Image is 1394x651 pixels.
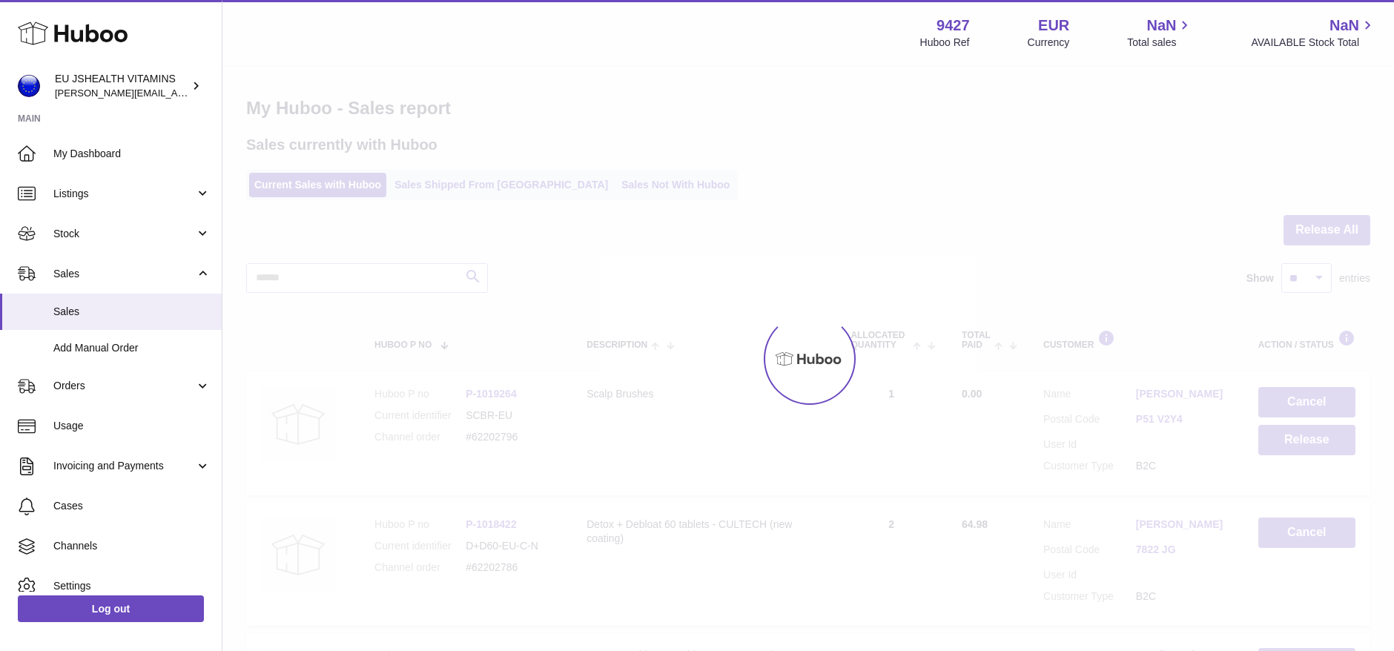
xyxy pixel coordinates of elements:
[53,539,211,553] span: Channels
[53,305,211,319] span: Sales
[53,579,211,593] span: Settings
[1028,36,1070,50] div: Currency
[1251,36,1376,50] span: AVAILABLE Stock Total
[53,267,195,281] span: Sales
[1146,16,1176,36] span: NaN
[1251,16,1376,50] a: NaN AVAILABLE Stock Total
[55,72,188,100] div: EU JSHEALTH VITAMINS
[53,419,211,433] span: Usage
[55,87,297,99] span: [PERSON_NAME][EMAIL_ADDRESS][DOMAIN_NAME]
[53,499,211,513] span: Cases
[1127,36,1193,50] span: Total sales
[1127,16,1193,50] a: NaN Total sales
[53,341,211,355] span: Add Manual Order
[1329,16,1359,36] span: NaN
[53,187,195,201] span: Listings
[53,379,195,393] span: Orders
[53,147,211,161] span: My Dashboard
[18,75,40,97] img: laura@jessicasepel.com
[53,459,195,473] span: Invoicing and Payments
[18,595,204,622] a: Log out
[920,36,970,50] div: Huboo Ref
[53,227,195,241] span: Stock
[1038,16,1069,36] strong: EUR
[937,16,970,36] strong: 9427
